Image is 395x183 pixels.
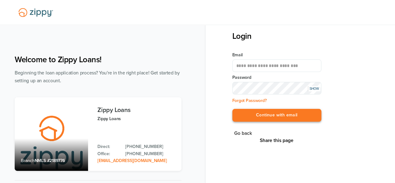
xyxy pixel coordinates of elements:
h1: Welcome to Zippy Loans! [15,55,181,64]
h3: Login [232,31,321,41]
p: Direct: [97,143,119,150]
a: Forgot Password? [232,98,267,103]
input: Email Address [232,59,321,72]
img: Lender Logo [15,5,57,20]
span: Beginning the loan application process? You're in the right place! Get started by setting up an a... [15,70,180,84]
a: Direct Phone: 512-975-2947 [125,143,175,150]
button: Continue with email [232,109,321,122]
label: Email [232,52,321,58]
button: Share This Page [258,137,295,144]
span: Branch [21,158,35,163]
button: Go back [232,129,254,138]
div: SHOW [308,86,320,91]
a: Email Address: zippyguide@zippymh.com [97,158,167,163]
p: Zippy Loans [97,115,175,122]
label: Password [232,74,321,81]
span: NMLS #2189776 [35,158,65,163]
p: Office: [97,150,119,157]
a: Office Phone: 512-975-2947 [125,150,175,157]
input: Input Password [232,82,321,94]
h3: Zippy Loans [97,107,175,114]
